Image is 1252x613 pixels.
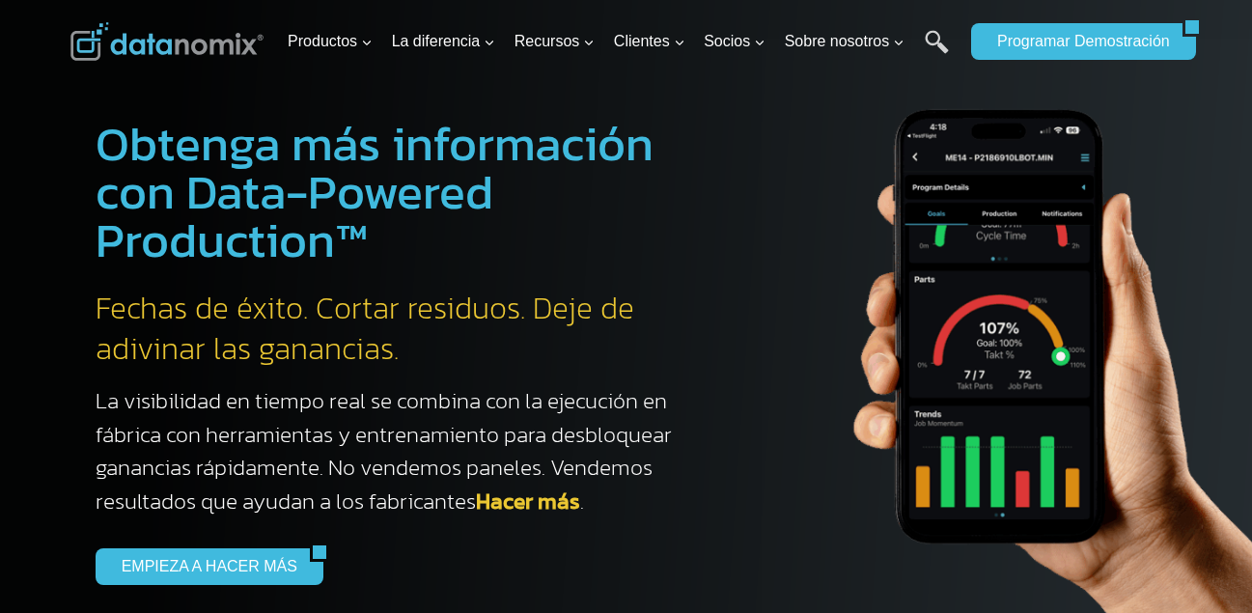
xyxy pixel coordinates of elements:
span: Socios [704,29,765,54]
h1: Obtenga más información con Data-Powered Production™ [96,120,723,265]
span: Recursos [515,29,596,54]
h3: La visibilidad en tiempo real se combina con la ejecución en fábrica con herramientas y entrenami... [96,384,723,517]
span: Productos [288,29,373,54]
nav: Primary Navigation [280,11,961,73]
a: Hacer más [476,485,580,517]
img: Datanomix [70,22,264,61]
span: La diferencia [392,29,496,54]
span: Sobre nosotros [785,29,905,54]
h2: Fechas de éxito. Cortar residuos. Deje de adivinar las ganancias. [96,289,723,369]
a: Programar demostración [971,23,1182,60]
span: Clientes [614,29,685,54]
a: Buscar [925,30,949,73]
a: EMPIEZA A HACER MÁS [96,548,310,585]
